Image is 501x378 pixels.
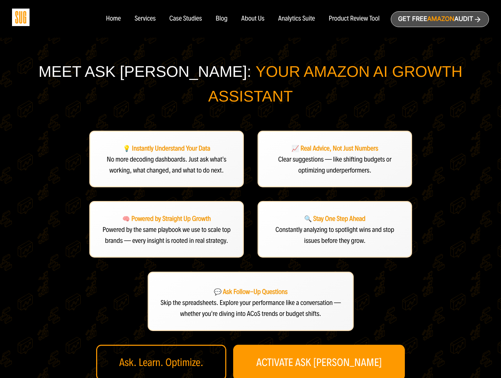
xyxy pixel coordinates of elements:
[391,11,489,27] a: Get freeAmazonAudit
[214,288,287,296] span: 💬 Ask Follow-Up Questions
[160,299,341,318] span: Skip the spreadsheets. Explore your performance like a conversation — whether you're diving into ...
[275,226,394,245] span: Constantly analyzing to spotlight wins and stop issues before they grow.
[304,215,365,223] strong: 🔍 Stay One Step Ahead
[12,9,30,26] img: Sug
[278,15,315,23] a: Analytics Suite
[38,63,251,80] span: Meet Ask [PERSON_NAME]:
[102,226,230,245] span: Powered by the same playbook we use to scale top brands — every insight is rooted in real strategy.
[106,15,121,23] a: Home
[122,215,211,223] strong: 🧠 Powered by Straight Up Growth
[291,144,378,153] strong: 📈 Real Advice, Not Just Numbers
[106,155,226,175] span: No more decoding dashboards. Just ask what's working, what changed, and what to do next.
[216,15,228,23] a: Blog
[241,15,265,23] a: About Us
[208,63,463,105] span: Your Amazon AI Growth Assistant
[329,15,379,23] a: Product Review Tool
[135,15,156,23] a: Services
[278,155,391,175] span: Clear suggestions — like shifting budgets or optimizing underperformers.
[123,144,210,153] strong: 💡 Instantly Understand Your Data
[169,15,202,23] a: Case Studies
[427,15,454,23] span: Amazon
